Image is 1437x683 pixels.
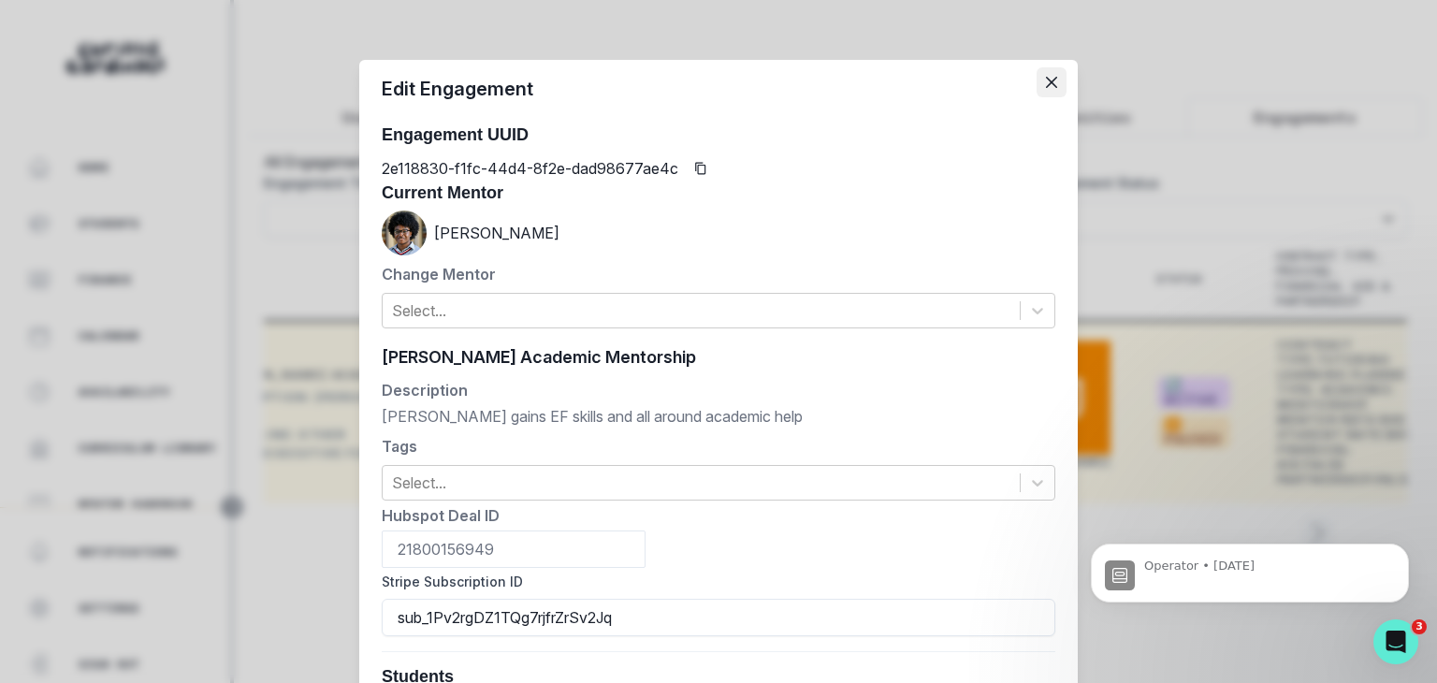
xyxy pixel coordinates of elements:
p: Hi [PERSON_NAME] [37,133,337,165]
span: Home [72,558,114,571]
label: Stripe Subscription ID [382,572,1044,591]
button: Close [1037,67,1067,97]
div: Send us a messageWe typically reply in a few minutes [19,220,356,291]
span: [PERSON_NAME] Academic Mentorship [382,343,696,371]
p: Hubspot Deal ID [382,504,1055,527]
span: [PERSON_NAME] gains EF skills and all around academic help [382,401,803,431]
span: 3 [1412,619,1427,634]
div: Profile image for Lily@CC [254,30,292,67]
h3: Current Mentor [382,183,1055,204]
img: logo [37,36,113,65]
header: Edit Engagement [359,60,1078,118]
div: We typically reply in a few minutes [38,255,312,275]
div: Close [322,30,356,64]
h3: Engagement UUID [382,125,1055,146]
button: Copied to clipboard [686,153,716,183]
iframe: Intercom notifications message [1063,501,1437,632]
button: Messages [187,511,374,586]
div: Send us a message [38,236,312,255]
img: Matthew [382,211,427,255]
label: Description [382,379,1044,401]
p: [PERSON_NAME] [434,222,559,244]
p: How can we help? [37,165,337,196]
p: Tags [382,435,1055,458]
p: 2e118830-f1fc-44d4-8f2e-dad98677ae4c [382,157,678,180]
iframe: Intercom live chat [1373,619,1418,664]
p: Change Mentor [382,263,1055,285]
span: Messages [249,558,313,571]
